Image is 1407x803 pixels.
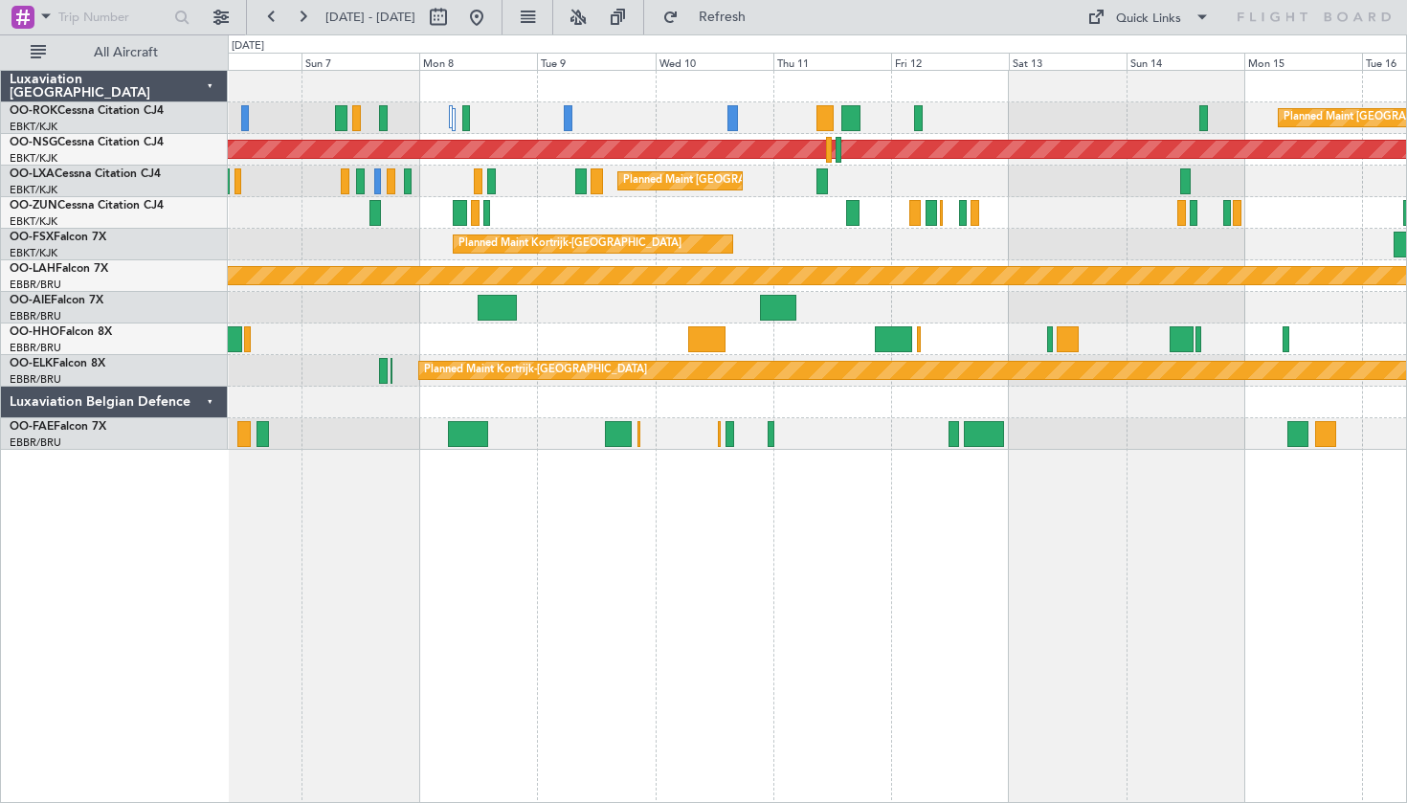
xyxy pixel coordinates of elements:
a: OO-AIEFalcon 7X [10,295,103,306]
div: Planned Maint Kortrijk-[GEOGRAPHIC_DATA] [458,230,681,258]
a: OO-FAEFalcon 7X [10,421,106,433]
button: All Aircraft [21,37,208,68]
div: Planned Maint Kortrijk-[GEOGRAPHIC_DATA] [424,356,647,385]
span: OO-LAH [10,263,56,275]
div: [DATE] [232,38,264,55]
div: Mon 8 [419,53,537,70]
span: OO-HHO [10,326,59,338]
div: Sun 7 [301,53,419,70]
a: OO-LXACessna Citation CJ4 [10,168,161,180]
a: EBKT/KJK [10,214,57,229]
a: OO-HHOFalcon 8X [10,326,112,338]
div: Quick Links [1116,10,1181,29]
a: OO-FSXFalcon 7X [10,232,106,243]
div: Wed 10 [656,53,773,70]
a: OO-ROKCessna Citation CJ4 [10,105,164,117]
span: OO-ROK [10,105,57,117]
a: EBKT/KJK [10,120,57,134]
span: OO-AIE [10,295,51,306]
span: All Aircraft [50,46,202,59]
a: OO-ELKFalcon 8X [10,358,105,369]
a: EBBR/BRU [10,278,61,292]
div: Sun 14 [1127,53,1244,70]
a: EBKT/KJK [10,183,57,197]
a: EBKT/KJK [10,246,57,260]
button: Refresh [654,2,769,33]
a: OO-NSGCessna Citation CJ4 [10,137,164,148]
a: EBKT/KJK [10,151,57,166]
div: Tue 9 [537,53,655,70]
a: OO-ZUNCessna Citation CJ4 [10,200,164,212]
span: OO-FAE [10,421,54,433]
div: Sat 6 [184,53,301,70]
div: Planned Maint [GEOGRAPHIC_DATA] ([GEOGRAPHIC_DATA] National) [623,167,970,195]
a: EBBR/BRU [10,309,61,323]
a: EBBR/BRU [10,341,61,355]
span: OO-ELK [10,358,53,369]
a: OO-LAHFalcon 7X [10,263,108,275]
div: Thu 11 [773,53,891,70]
div: Sat 13 [1009,53,1127,70]
span: OO-FSX [10,232,54,243]
span: [DATE] - [DATE] [325,9,415,26]
span: Refresh [682,11,763,24]
button: Quick Links [1078,2,1219,33]
span: OO-ZUN [10,200,57,212]
div: Mon 15 [1244,53,1362,70]
span: OO-NSG [10,137,57,148]
div: Fri 12 [891,53,1009,70]
input: Trip Number [58,3,168,32]
span: OO-LXA [10,168,55,180]
a: EBBR/BRU [10,372,61,387]
a: EBBR/BRU [10,435,61,450]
